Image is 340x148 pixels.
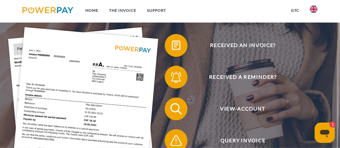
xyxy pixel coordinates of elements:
button: View-Account [165,98,313,120]
img: qb_search.svg [169,102,183,116]
iframe: Button to launch messaging window, 1 unread message [315,123,335,143]
button: Received a reminder? [165,66,313,89]
span: Received an invoice? [173,34,313,57]
a: Home [80,5,104,16]
img: qb_bell.svg [169,70,183,84]
a: View-Account [157,96,321,122]
img: logo-powerpay.svg [22,7,73,13]
iframe: Number of unread messages [324,121,336,128]
img: qb_bill.svg [169,38,183,52]
a: Received an invoice? [157,33,321,58]
span: View-Account [173,98,313,120]
a: Received a reminder? [157,64,321,90]
img: qb_warning.svg [169,133,183,148]
button: Received an invoice? [165,34,313,57]
a: Support [142,5,172,16]
span: Received a reminder? [173,66,313,89]
img: en [310,5,318,13]
a: GTC [286,5,305,16]
a: THE INVOICE [104,5,142,16]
